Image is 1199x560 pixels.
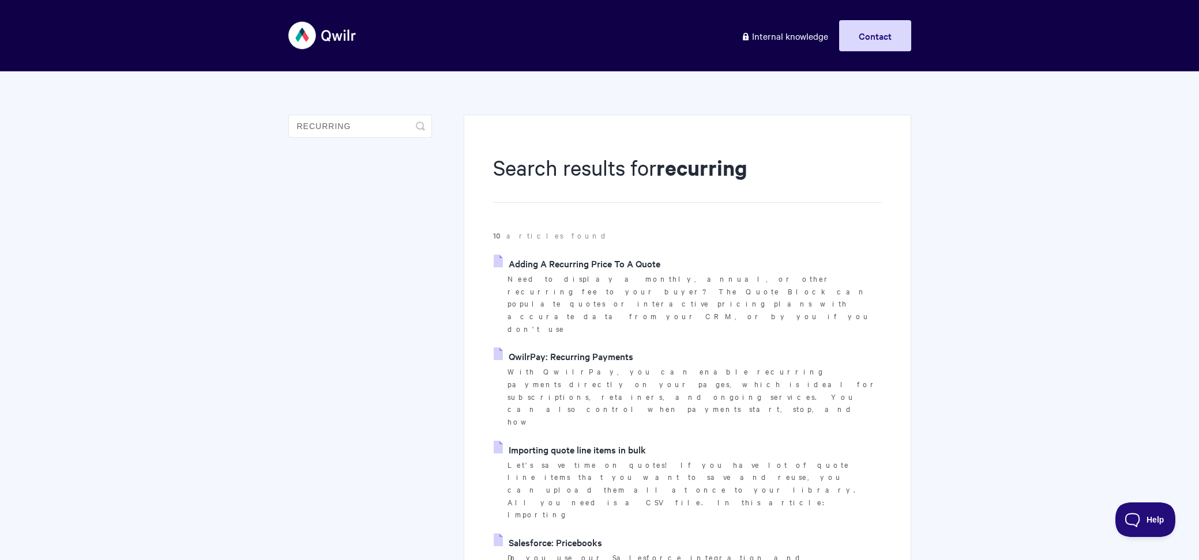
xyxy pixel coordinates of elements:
[508,273,881,335] p: Need to display a monthly, annual, or other recurring fee to your buyer? The Quote Block can popu...
[494,441,646,458] a: Importing quote line items in bulk
[1115,502,1176,537] iframe: Toggle Customer Support
[494,533,602,551] a: Salesforce: Pricebooks
[508,459,881,521] p: Let's save time on quotes! If you have lot of quote line items that you want to save and reuse, y...
[656,153,747,181] strong: recurring
[493,229,881,242] p: articles found
[494,255,660,272] a: Adding A Recurring Price To A Quote
[288,14,357,57] img: Qwilr Help Center
[493,153,881,203] h1: Search results for
[288,115,432,138] input: Search
[493,230,506,241] strong: 10
[508,365,881,428] p: With QwilrPay, you can enable recurring payments directly on your pages, which is ideal for subsc...
[732,20,837,51] a: Internal knowledge
[839,20,911,51] a: Contact
[494,347,633,365] a: QwilrPay: Recurring Payments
